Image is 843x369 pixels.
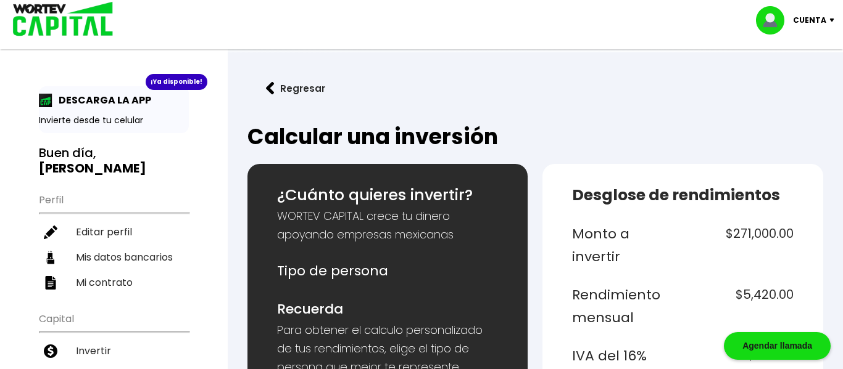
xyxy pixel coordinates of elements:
[39,270,189,295] a: Mi contrato
[572,222,678,269] h6: Monto a invertir
[39,145,189,176] h3: Buen día,
[247,72,823,105] a: flecha izquierdaRegresar
[688,222,794,269] h6: $271,000.00
[44,344,57,358] img: invertir-icon.b3b967d7.svg
[39,245,189,270] a: Mis datos bancarios
[266,82,275,95] img: flecha izquierda
[44,251,57,264] img: datos-icon.10cf9172.svg
[39,186,189,295] ul: Perfil
[572,283,678,330] h6: Rendimiento mensual
[277,184,499,207] h5: ¿Cuánto quieres invertir?
[39,219,189,245] a: Editar perfil
[724,332,831,360] div: Agendar llamada
[52,92,151,108] p: DESCARGA LA APP
[688,283,794,330] h6: $5,420.00
[247,124,823,149] h2: Calcular una inversión
[756,6,793,34] img: profile-image
[39,338,189,363] a: Invertir
[44,276,57,290] img: contrato-icon.f2db500c.svg
[826,18,843,22] img: icon-down
[793,11,826,30] p: Cuenta
[39,94,52,107] img: app-icon
[39,160,146,177] b: [PERSON_NAME]
[277,298,499,321] h6: Recuerda
[247,72,344,105] button: Regresar
[39,114,189,127] p: Invierte desde tu celular
[572,184,794,207] h5: Desglose de rendimientos
[277,207,499,244] p: WORTEV CAPITAL crece tu dinero apoyando empresas mexicanas
[146,74,207,90] div: ¡Ya disponible!
[44,225,57,239] img: editar-icon.952d3147.svg
[277,259,499,283] h6: Tipo de persona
